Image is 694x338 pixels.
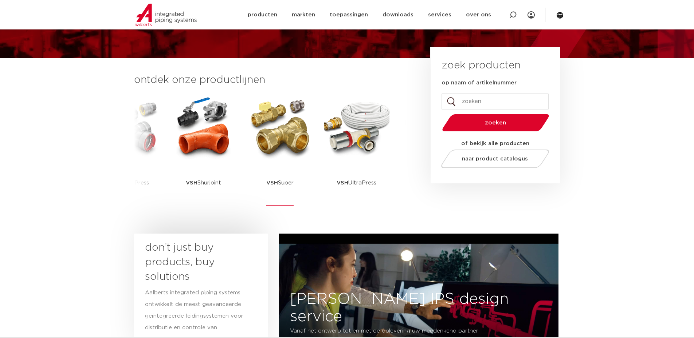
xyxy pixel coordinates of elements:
[134,73,406,87] h3: ontdek onze productlijnen
[461,120,530,126] span: zoeken
[247,95,313,206] a: VSHSuper
[442,93,549,110] input: zoeken
[145,240,244,284] h3: don’t just buy products, buy solutions
[290,325,504,337] p: Vanaf het ontwerp tot en met de oplevering uw meedenkend partner
[442,79,517,87] label: op naam of artikelnummer
[462,156,528,162] span: naar product catalogus
[186,160,221,206] p: Shurjoint
[337,180,348,186] strong: VSH
[324,95,389,206] a: VSHUltraPress
[337,160,376,206] p: UltraPress
[442,58,521,73] h3: zoek producten
[461,141,529,146] strong: of bekijk alle producten
[439,114,552,132] button: zoeken
[186,180,197,186] strong: VSH
[279,290,558,325] h3: [PERSON_NAME] IPS design service
[266,160,294,206] p: Super
[266,180,278,186] strong: VSH
[171,95,236,206] a: VSHShurjoint
[439,150,551,168] a: naar product catalogus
